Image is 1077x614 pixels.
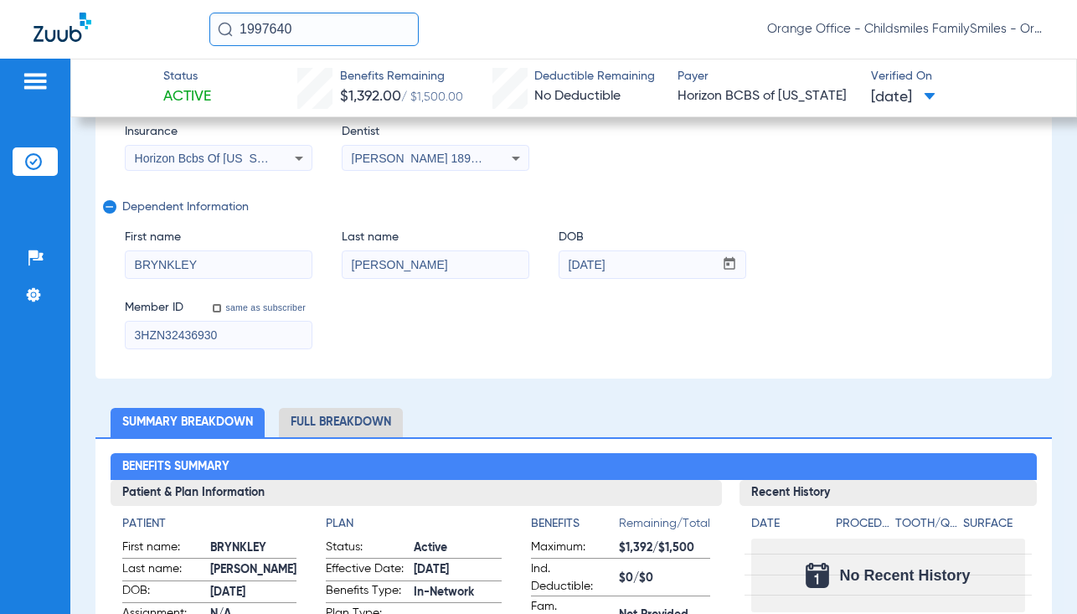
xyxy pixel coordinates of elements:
h4: Benefits [531,515,619,533]
h4: Date [751,515,822,533]
span: Verified On [871,68,1049,85]
span: $1,392.00 [340,89,401,104]
app-breakdown-title: Benefits [531,515,619,539]
span: First name: [122,539,204,559]
li: Full Breakdown [279,408,403,437]
span: Remaining/Total [619,515,710,539]
h4: Surface [963,515,1025,533]
span: Effective Date: [326,560,408,580]
app-breakdown-title: Date [751,515,822,539]
app-breakdown-title: Tooth/Quad [895,515,957,539]
span: Dentist [342,123,529,141]
span: In-Network [414,584,502,601]
app-breakdown-title: Procedure [836,515,889,539]
span: Ind. Deductible: [531,560,613,596]
h4: Tooth/Quad [895,515,957,533]
span: [PERSON_NAME] 1891217337 [352,152,517,165]
app-breakdown-title: Surface [963,515,1025,539]
span: Payer [678,68,856,85]
span: Last name: [122,560,204,580]
li: Summary Breakdown [111,408,265,437]
span: Insurance [125,123,312,141]
span: No Deductible [534,90,621,103]
span: Dependent Information [122,200,1020,214]
span: Maximum: [531,539,613,559]
span: [DATE] [871,87,935,108]
h4: Patient [122,515,296,533]
span: BRYNKLEY [210,539,296,557]
button: Open calendar [714,251,746,278]
span: $1,392/$1,500 [619,539,710,557]
span: DOB [559,229,746,246]
h3: Recent History [739,480,1038,507]
span: [PERSON_NAME] [210,561,296,579]
span: Active [414,539,502,557]
span: Active [163,86,211,107]
span: Orange Office - Childsmiles FamilySmiles - Orange St Dental Associates LLC - Orange General DBA A... [767,21,1044,38]
span: Member ID [125,299,183,317]
span: No Recent History [839,567,970,584]
img: Search Icon [218,22,233,37]
h4: Plan [326,515,502,533]
span: DOB: [122,582,204,602]
mat-icon: remove [103,200,113,220]
input: Search for patients [209,13,419,46]
label: same as subscriber [222,302,306,313]
span: $0/$0 [619,570,710,587]
span: [DATE] [210,584,296,601]
iframe: Chat Widget [993,534,1077,614]
span: Benefits Remaining [340,68,463,85]
span: / $1,500.00 [401,91,463,103]
span: Horizon BCBS of [US_STATE] [678,86,856,107]
h2: Benefits Summary [111,453,1038,480]
h4: Procedure [836,515,889,533]
span: Deductible Remaining [534,68,655,85]
span: [DATE] [414,561,502,579]
img: Calendar [806,563,829,588]
span: Benefits Type: [326,582,408,602]
span: Horizon Bcbs Of [US_STATE] - Ai [135,152,309,165]
h3: Patient & Plan Information [111,480,722,507]
span: First name [125,229,312,246]
span: Status: [326,539,408,559]
span: Status [163,68,211,85]
span: Last name [342,229,529,246]
img: hamburger-icon [22,71,49,91]
img: Zuub Logo [33,13,91,42]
